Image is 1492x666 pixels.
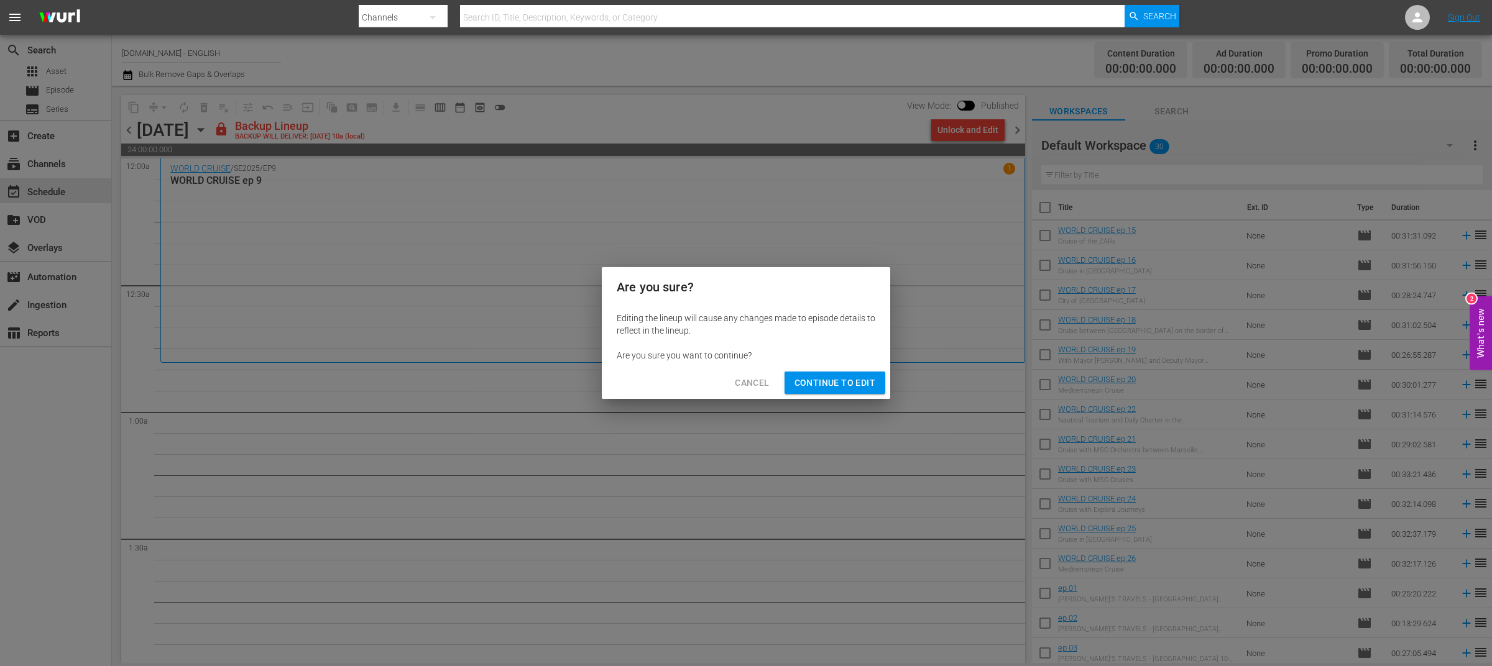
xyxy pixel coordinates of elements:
span: Cancel [735,375,769,391]
a: Sign Out [1448,12,1480,22]
button: Open Feedback Widget [1470,296,1492,370]
button: Cancel [725,372,779,395]
img: ans4CAIJ8jUAAAAAAAAAAAAAAAAAAAAAAAAgQb4GAAAAAAAAAAAAAAAAAAAAAAAAJMjXAAAAAAAAAAAAAAAAAAAAAAAAgAT5G... [30,3,90,32]
h2: Are you sure? [617,277,875,297]
div: Are you sure you want to continue? [617,349,875,362]
span: Continue to Edit [794,375,875,391]
div: 2 [1467,294,1476,304]
span: Search [1143,5,1176,27]
span: menu [7,10,22,25]
button: Continue to Edit [785,372,885,395]
div: Editing the lineup will cause any changes made to episode details to reflect in the lineup. [617,312,875,337]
